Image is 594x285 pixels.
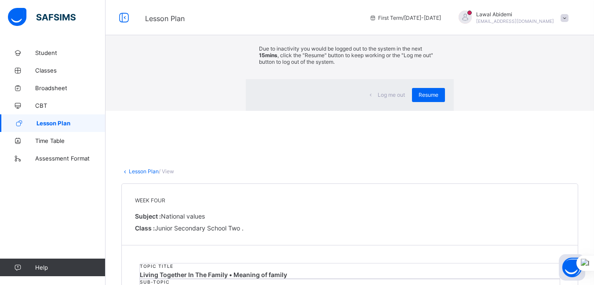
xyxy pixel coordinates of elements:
span: Lesson Plan [36,120,106,127]
span: SUB-TOPIC [140,279,560,285]
strong: 15mins [259,52,277,58]
button: Open asap [559,254,585,281]
span: Lesson Plan [145,14,185,23]
span: Log me out [378,91,405,98]
span: Broadsheet [35,84,106,91]
span: Living Together In The Family • Meaning of family [140,271,287,278]
span: [EMAIL_ADDRESS][DOMAIN_NAME] [476,18,554,24]
span: CBT [35,102,106,109]
span: TOPIC TITLE [140,263,560,269]
span: Assessment Format [35,155,106,162]
span: / View [159,168,174,175]
span: session/term information [369,15,441,21]
span: Subject : [135,212,161,220]
div: LawalAbidemi [450,11,573,25]
span: Lawal Abidemi [476,11,554,18]
span: Classes [35,67,106,74]
p: Due to inactivity you would be logged out to the system in the next , click the "Resume" button t... [259,45,441,65]
img: safsims [8,8,76,26]
span: Time Table [35,137,106,144]
span: Class : [135,224,155,232]
span: WEEK FOUR [135,197,165,204]
span: Student [35,49,106,56]
span: National values [161,212,205,220]
span: Help [35,264,105,271]
span: Junior Secondary School Two . [155,224,244,232]
a: Lesson Plan [129,168,159,175]
span: Resume [419,91,438,98]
